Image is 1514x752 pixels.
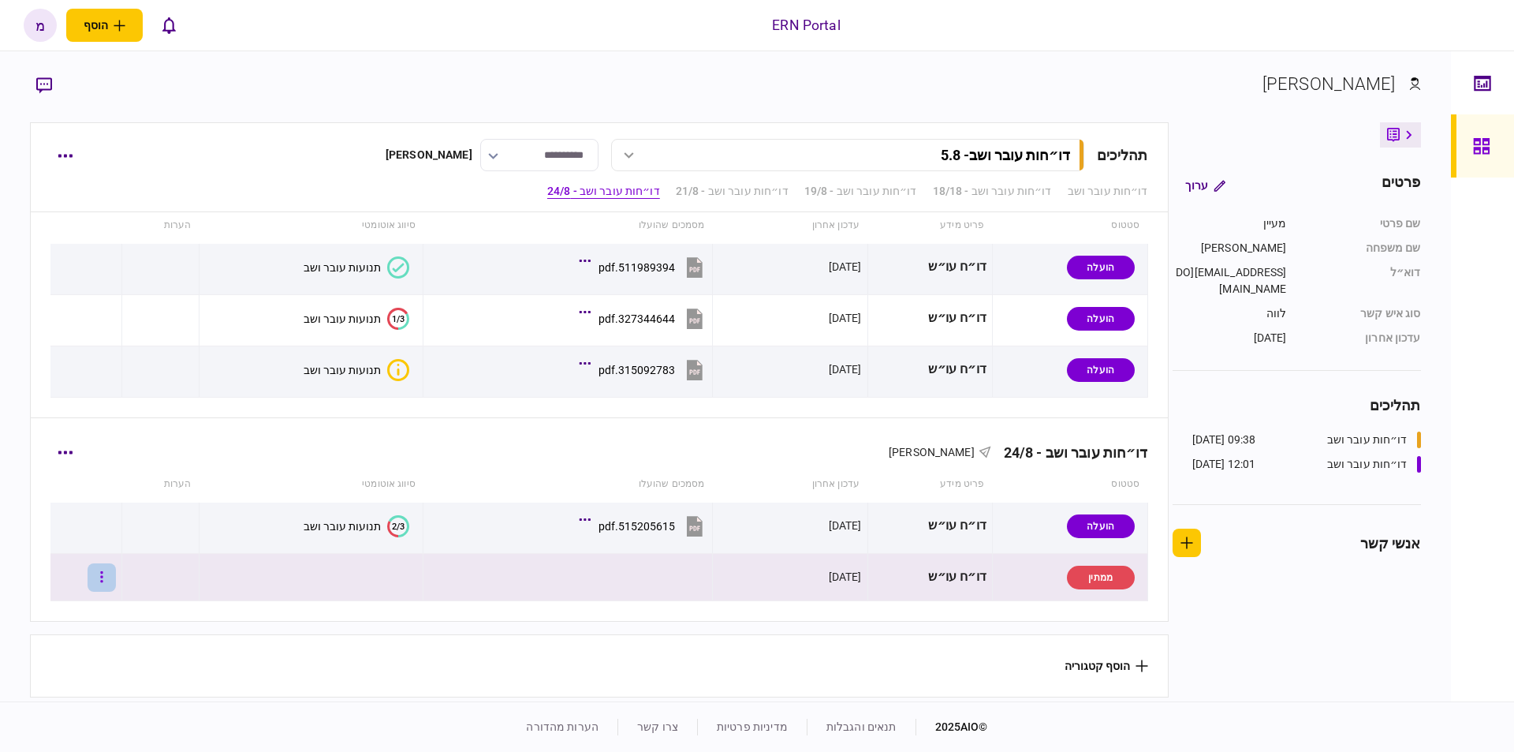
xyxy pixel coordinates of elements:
button: 327344644.pdf [583,301,707,336]
div: שם פרטי [1303,215,1421,232]
div: [DATE] [829,310,862,326]
div: סוג איש קשר [1303,305,1421,322]
button: 315092783.pdf [583,352,707,387]
div: [PERSON_NAME] [1173,240,1287,256]
div: הועלה [1067,358,1135,382]
a: דו״חות עובר ושב09:38 [DATE] [1192,432,1421,448]
div: דו״ח עו״ש [874,508,986,544]
th: עדכון אחרון [712,466,867,503]
th: הערות [122,466,200,503]
div: תהליכים [1173,395,1421,416]
a: מדיניות פרטיות [717,720,788,733]
th: סיווג אוטומטי [199,208,423,244]
div: 315092783.pdf [599,364,675,376]
div: [DATE] [829,569,862,585]
button: מ [24,9,57,42]
button: פתח תפריט להוספת לקוח [66,9,143,42]
button: איכות לא מספקתתנועות עובר ושב [304,359,409,381]
div: תהליכים [1097,144,1148,166]
button: תנועות עובר ושב [304,256,409,279]
button: הוסף קטגוריה [1065,660,1148,672]
button: 2/3תנועות עובר ושב [304,515,409,537]
div: הועלה [1067,307,1135,331]
span: [PERSON_NAME] [889,446,975,458]
div: תנועות עובר ושב [304,312,381,325]
div: דו״חות עובר ושב [1327,432,1408,448]
div: [DATE] [1173,330,1287,346]
a: דו״חות עובר ושב [1068,183,1148,200]
div: דו״חות עובר ושב - 5.8 [941,147,1070,163]
a: דו״חות עובר ושב - 21/8 [676,183,789,200]
div: [PERSON_NAME] [1262,71,1396,97]
th: פריט מידע [867,466,992,503]
th: מסמכים שהועלו [423,208,713,244]
button: ערוך [1173,171,1238,200]
button: דו״חות עובר ושב- 5.8 [611,139,1084,171]
text: 1/3 [392,313,405,324]
a: דו״חות עובר ושב12:01 [DATE] [1192,456,1421,473]
div: 515205615.pdf [599,520,675,533]
th: עדכון אחרון [712,208,867,244]
div: ERN Portal [772,15,840,36]
a: דו״חות עובר ושב - 18/18 [933,183,1052,200]
div: 327344644.pdf [599,312,675,325]
div: [DATE] [829,518,862,533]
div: דו״חות עובר ושב [1327,456,1408,473]
div: © 2025 AIO [915,719,988,735]
a: דו״חות עובר ושב - 19/8 [804,183,917,200]
th: סיווג אוטומטי [199,466,423,503]
div: תנועות עובר ושב [304,261,381,274]
div: לווה [1173,305,1287,322]
div: דו״ח עו״ש [874,301,986,336]
div: אנשי קשר [1360,533,1421,554]
div: 12:01 [DATE] [1192,456,1256,473]
th: סטטוס [992,208,1147,244]
text: 2/3 [392,521,405,531]
div: 511989394.pdf [599,261,675,274]
div: דו״ח עו״ש [874,352,986,387]
button: 515205615.pdf [583,508,707,544]
div: דו״ח עו״ש [874,559,986,595]
button: 511989394.pdf [583,249,707,285]
th: מסמכים שהועלו [423,466,713,503]
th: הערות [122,208,200,244]
div: תנועות עובר ושב [304,520,381,533]
div: איכות לא מספקת [387,359,409,381]
div: מעיין [1173,215,1287,232]
button: 1/3תנועות עובר ושב [304,308,409,330]
a: דו״חות עובר ושב - 24/8 [547,183,660,200]
div: דו״ח עו״ש [874,249,986,285]
div: [DATE] [829,259,862,275]
th: פריט מידע [867,208,992,244]
div: פרטים [1382,171,1421,200]
div: ממתין [1067,566,1135,589]
div: [EMAIL_ADDRESS][DOMAIN_NAME] [1173,264,1287,297]
div: [DATE] [829,361,862,377]
div: [PERSON_NAME] [386,147,472,163]
div: שם משפחה [1303,240,1421,256]
button: פתח רשימת התראות [152,9,185,42]
div: הועלה [1067,256,1135,279]
th: סטטוס [992,466,1147,503]
a: תנאים והגבלות [826,720,897,733]
a: הערות מהדורה [526,720,599,733]
div: דוא״ל [1303,264,1421,297]
div: דו״חות עובר ושב - 24/8 [991,444,1148,461]
div: 09:38 [DATE] [1192,432,1256,448]
div: תנועות עובר ושב [304,364,381,376]
div: הועלה [1067,514,1135,538]
div: עדכון אחרון [1303,330,1421,346]
a: צרו קשר [637,720,678,733]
